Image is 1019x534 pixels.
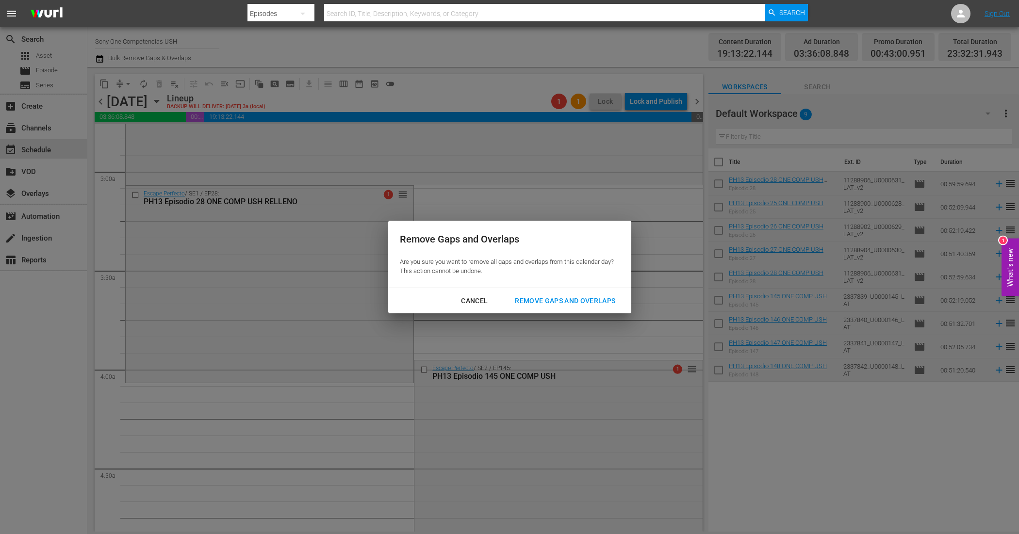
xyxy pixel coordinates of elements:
[985,10,1010,17] a: Sign Out
[503,292,627,310] button: Remove Gaps and Overlaps
[999,236,1007,244] div: 1
[23,2,70,25] img: ans4CAIJ8jUAAAAAAAAAAAAAAAAAAAAAAAAgQb4GAAAAAAAAAAAAAAAAAAAAAAAAJMjXAAAAAAAAAAAAAAAAAAAAAAAAgAT5G...
[400,267,614,276] p: This action cannot be undone.
[779,4,805,21] span: Search
[1002,238,1019,296] button: Open Feedback Widget
[507,295,623,307] div: Remove Gaps and Overlaps
[449,292,499,310] button: Cancel
[6,8,17,19] span: menu
[400,258,614,267] p: Are you sure you want to remove all gaps and overlaps from this calendar day?
[453,295,495,307] div: Cancel
[400,232,614,246] div: Remove Gaps and Overlaps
